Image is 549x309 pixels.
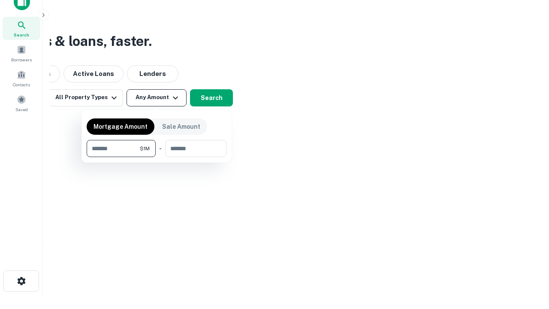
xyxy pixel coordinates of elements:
[94,122,148,131] p: Mortgage Amount
[162,122,200,131] p: Sale Amount
[140,145,150,152] span: $1M
[506,240,549,282] iframe: Chat Widget
[159,140,162,157] div: -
